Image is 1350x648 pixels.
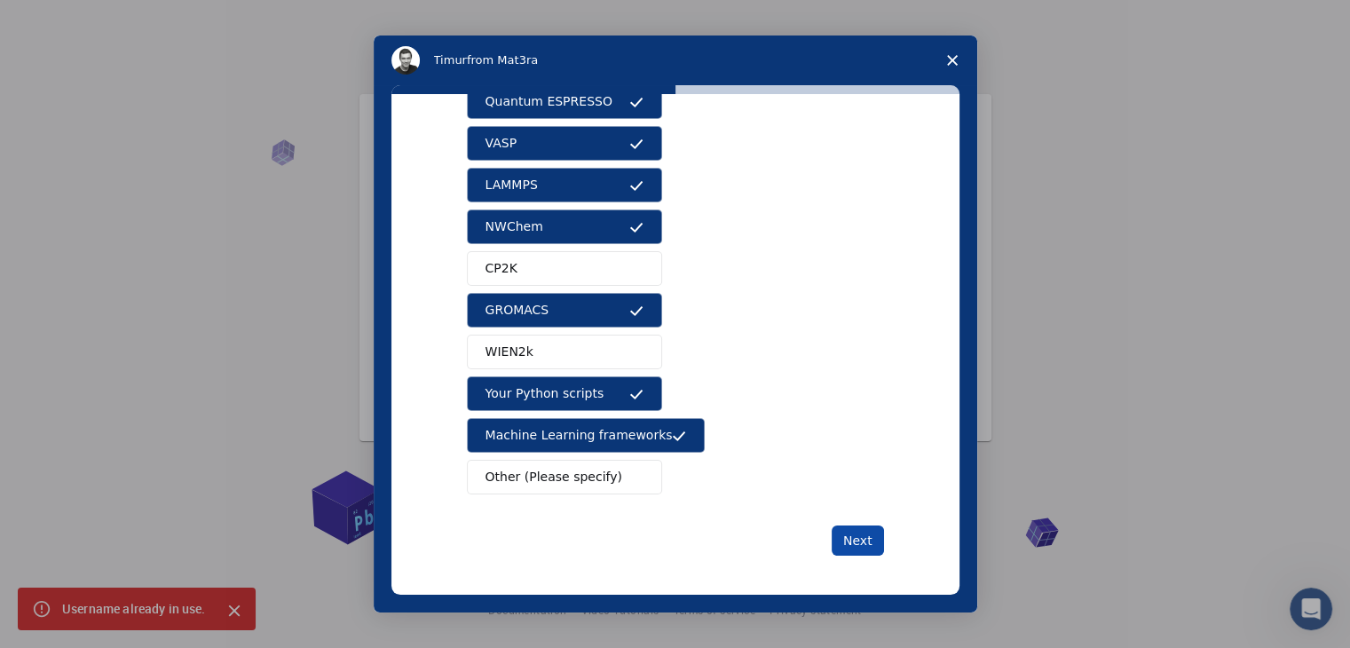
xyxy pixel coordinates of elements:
[486,301,549,320] span: GROMACS
[36,12,99,28] span: Support
[486,134,517,153] span: VASP
[391,46,420,75] img: Profile image for Timur
[486,426,673,445] span: Machine Learning frameworks
[467,168,662,202] button: LAMMPS
[486,176,538,194] span: LAMMPS
[467,293,662,328] button: GROMACS
[486,92,612,111] span: Quantum ESPRESSO
[486,343,533,361] span: WIEN2k
[467,418,706,453] button: Machine Learning frameworks
[467,84,662,119] button: Quantum ESPRESSO
[467,126,662,161] button: VASP
[486,384,604,403] span: Your Python scripts
[467,335,662,369] button: WIEN2k
[486,259,517,278] span: CP2K
[434,53,467,67] span: Timur
[928,36,977,85] span: Close survey
[467,460,662,494] button: Other (Please specify)
[467,251,662,286] button: CP2K
[486,468,622,486] span: Other (Please specify)
[467,53,538,67] span: from Mat3ra
[467,209,662,244] button: NWChem
[467,376,662,411] button: Your Python scripts
[486,217,543,236] span: NWChem
[832,526,884,556] button: Next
